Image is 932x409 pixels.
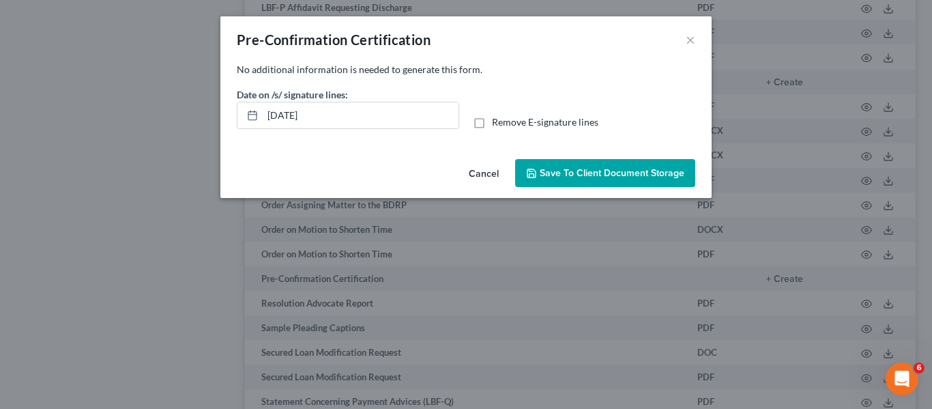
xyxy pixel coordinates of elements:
span: Save to Client Document Storage [540,167,684,179]
button: × [686,31,695,48]
span: 6 [914,363,924,373]
button: Cancel [458,160,510,188]
div: Pre-Confirmation Certification [237,30,431,49]
input: MM/DD/YYYY [263,102,458,128]
span: Remove E-signature lines [492,116,598,128]
p: No additional information is needed to generate this form. [237,63,695,76]
button: Save to Client Document Storage [515,159,695,188]
iframe: Intercom live chat [886,363,918,395]
label: Date on /s/ signature lines: [237,87,348,102]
